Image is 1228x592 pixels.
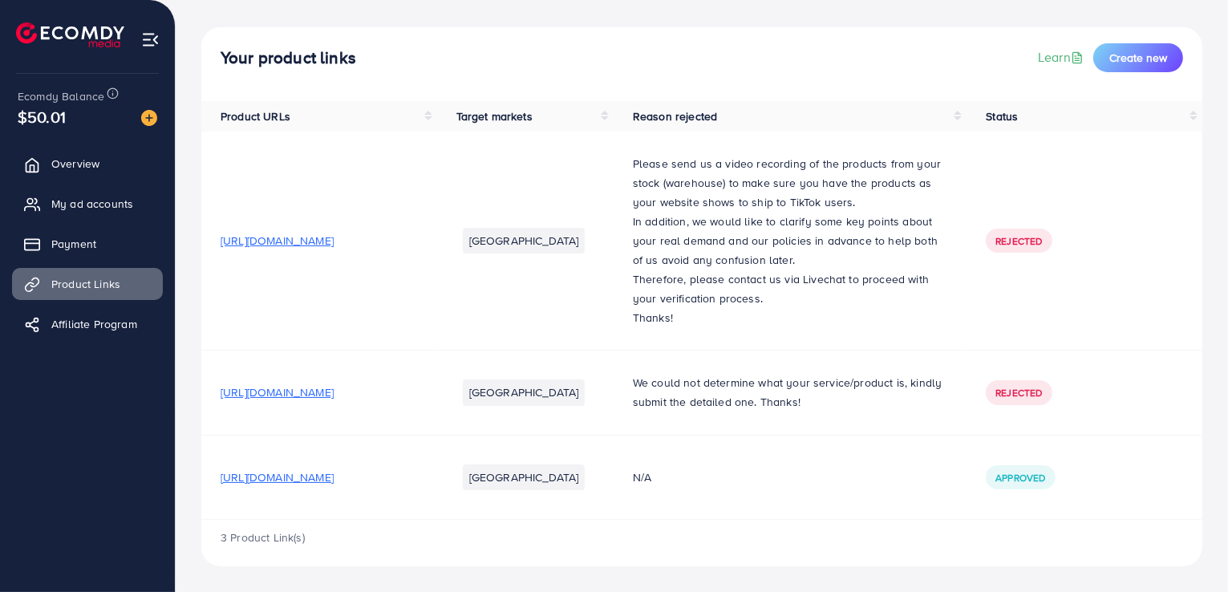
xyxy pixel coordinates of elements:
[995,471,1045,485] span: Approved
[221,108,290,124] span: Product URLs
[633,308,947,327] p: Thanks!
[51,316,137,332] span: Affiliate Program
[633,108,717,124] span: Reason rejected
[141,110,157,126] img: image
[51,236,96,252] span: Payment
[1038,48,1087,67] a: Learn
[633,154,947,212] p: Please send us a video recording of the products from your stock (warehouse) to make sure you hav...
[221,469,334,485] span: [URL][DOMAIN_NAME]
[1093,43,1183,72] button: Create new
[12,148,163,180] a: Overview
[986,108,1018,124] span: Status
[633,469,651,485] span: N/A
[463,379,586,405] li: [GEOGRAPHIC_DATA]
[18,105,66,128] span: $50.01
[456,108,533,124] span: Target markets
[221,384,334,400] span: [URL][DOMAIN_NAME]
[633,212,947,270] p: In addition, we would like to clarify some key points about your real demand and our policies in ...
[221,48,356,68] h4: Your product links
[18,88,104,104] span: Ecomdy Balance
[51,276,120,292] span: Product Links
[463,464,586,490] li: [GEOGRAPHIC_DATA]
[12,228,163,260] a: Payment
[995,234,1042,248] span: Rejected
[16,22,124,47] img: logo
[12,308,163,340] a: Affiliate Program
[1109,50,1167,66] span: Create new
[51,196,133,212] span: My ad accounts
[141,30,160,49] img: menu
[12,268,163,300] a: Product Links
[221,233,334,249] span: [URL][DOMAIN_NAME]
[633,270,947,308] p: Therefore, please contact us via Livechat to proceed with your verification process.
[1160,520,1216,580] iframe: Chat
[221,529,305,545] span: 3 Product Link(s)
[633,373,947,412] p: We could not determine what your service/product is, kindly submit the detailed one. Thanks!
[12,188,163,220] a: My ad accounts
[995,386,1042,399] span: Rejected
[463,228,586,253] li: [GEOGRAPHIC_DATA]
[51,156,99,172] span: Overview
